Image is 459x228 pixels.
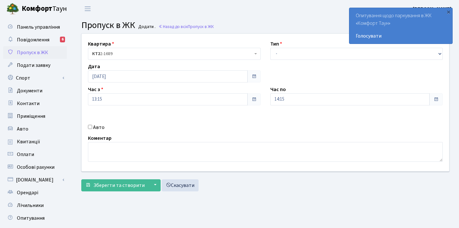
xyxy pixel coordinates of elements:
[17,138,40,145] span: Квитанції
[92,51,100,57] b: КТ2
[17,100,40,107] span: Контакти
[80,4,96,14] button: Переключити навігацію
[3,148,67,161] a: Оплати
[3,135,67,148] a: Квитанції
[3,199,67,212] a: Лічильники
[270,40,282,48] label: Тип
[17,151,34,158] span: Оплати
[17,36,49,43] span: Повідомлення
[270,86,286,93] label: Час по
[22,4,67,14] span: Таун
[93,124,105,131] label: Авто
[88,134,112,142] label: Коментар
[188,24,214,30] span: Пропуск в ЖК
[445,9,452,15] div: ×
[6,3,19,15] img: logo.png
[88,40,114,48] label: Квартира
[413,5,451,12] b: [PERSON_NAME]
[413,5,451,13] a: [PERSON_NAME]
[3,72,67,84] a: Спорт
[17,215,45,222] span: Опитування
[17,113,45,120] span: Приміщення
[17,62,50,69] span: Подати заявку
[60,37,65,42] div: 6
[137,24,156,30] small: Додати .
[3,110,67,123] a: Приміщення
[3,123,67,135] a: Авто
[17,87,42,94] span: Документи
[356,32,446,40] a: Голосувати
[3,161,67,174] a: Особові рахунки
[3,84,67,97] a: Документи
[3,186,67,199] a: Орендарі
[88,86,103,93] label: Час з
[3,212,67,224] a: Опитування
[162,179,199,191] a: Скасувати
[17,49,48,56] span: Пропуск в ЖК
[22,4,52,14] b: Комфорт
[3,46,67,59] a: Пропуск в ЖК
[3,59,67,72] a: Подати заявку
[88,48,261,60] span: <b>КТ2</b>&nbsp;&nbsp;&nbsp;2-1689
[17,125,28,132] span: Авто
[3,174,67,186] a: [DOMAIN_NAME]
[81,19,135,32] span: Пропуск в ЖК
[92,51,253,57] span: <b>КТ2</b>&nbsp;&nbsp;&nbsp;2-1689
[88,63,100,70] label: Дата
[3,97,67,110] a: Контакти
[93,182,145,189] span: Зберегти та створити
[17,189,38,196] span: Орендарі
[3,33,67,46] a: Повідомлення6
[158,24,214,30] a: Назад до всіхПропуск в ЖК
[81,179,149,191] button: Зберегти та створити
[17,24,60,31] span: Панель управління
[17,202,44,209] span: Лічильники
[349,8,452,44] div: Опитування щодо паркування в ЖК «Комфорт Таун»
[3,21,67,33] a: Панель управління
[17,164,55,171] span: Особові рахунки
